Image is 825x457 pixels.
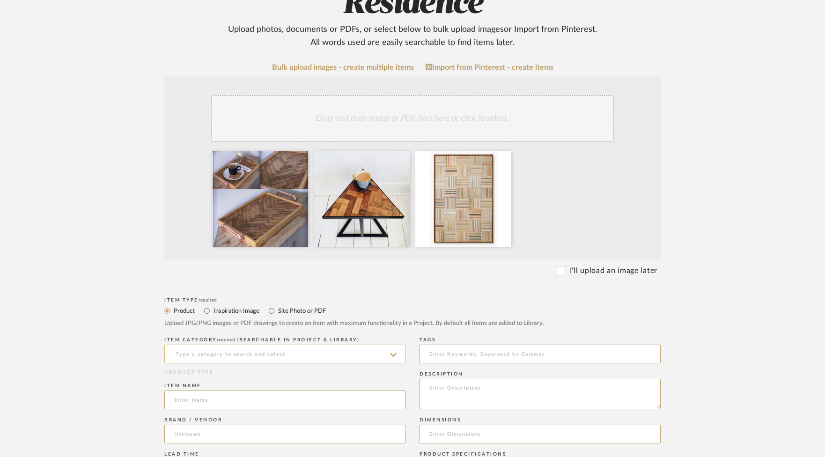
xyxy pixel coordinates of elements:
div: Tags [420,337,661,343]
div: Item name [164,383,405,389]
a: Bulk upload images - create multiple items [272,64,414,72]
input: Type a category to search and select [164,345,405,363]
div: Upload JPG/PNG images or PDF drawings to create an item with maximum functionality in a Project. ... [164,319,661,328]
a: Import from Pinterest - create items [426,63,553,72]
input: Enter Dimensions [420,425,661,443]
div: Brand / Vendor [164,417,405,423]
input: Enter Keywords, Separated by Commas [420,345,661,363]
label: Site Photo or PDF [277,306,326,316]
label: Product [173,306,195,316]
label: Inspiration Image [213,306,259,316]
div: Product Specifications [420,451,661,457]
input: Enter Name [164,391,405,409]
span: required [217,338,235,342]
input: Unknown [164,425,405,443]
div: Lead Time [164,451,405,457]
div: Dimensions [420,417,661,423]
div: PRODUCT TYPE [164,369,405,376]
div: ITEM CATEGORY [164,337,405,343]
div: Upload photos, documents or PDFs, or select below to bulk upload images or Import from Pinterest ... [221,23,604,49]
label: I'll upload an image later [570,265,657,276]
div: Description [420,371,661,377]
span: required [199,298,217,302]
span: (Searchable in Project & Library) [237,338,360,342]
div: Item Type [164,297,661,303]
mat-radio-group: Select item type [164,305,661,317]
